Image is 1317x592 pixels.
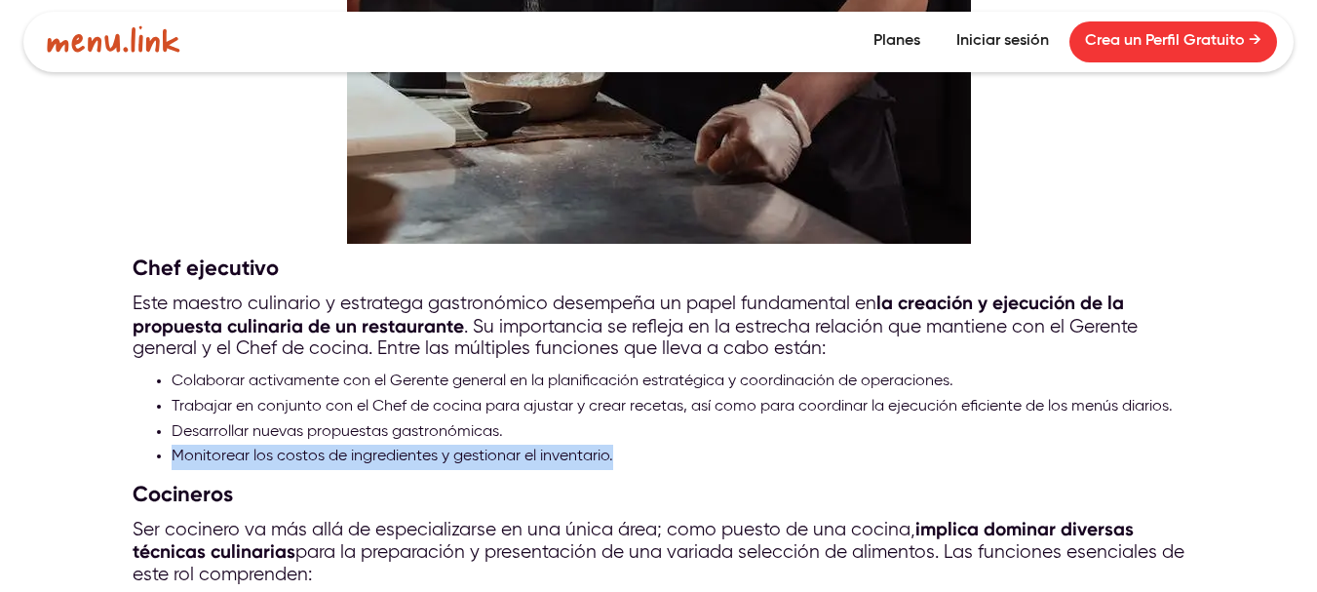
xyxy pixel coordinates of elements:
[858,21,936,62] a: Planes
[1069,21,1277,62] a: Crea un Perfil Gratuito →
[133,519,1185,586] p: Ser cocinero va más allá de especializarse en una única área; como puesto de una cocina, para la ...
[133,292,1124,336] strong: la creación y ejecución de la propuesta culinaria de un restaurante
[941,21,1065,62] a: Iniciar sesión
[172,445,1185,470] li: Monitorear los costos de ingredientes y gestionar el inventario.
[172,420,1185,446] li: Desarrollar nuevas propuestas gastronómicas.
[133,254,1185,283] h3: Chef ejecutivo
[172,370,1185,395] li: Colaborar activamente con el Gerente general en la planificación estratégica y coordinación de op...
[172,395,1185,420] li: Trabajar en conjunto con el Chef de cocina para ajustar y crear recetas, así como para coordinar ...
[133,518,1134,563] strong: implica dominar diversas técnicas culinarias
[133,293,1185,360] p: Este maestro culinario y estratega gastronómico desempeña un papel fundamental en . Su importanci...
[133,480,1185,509] h3: Cocineros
